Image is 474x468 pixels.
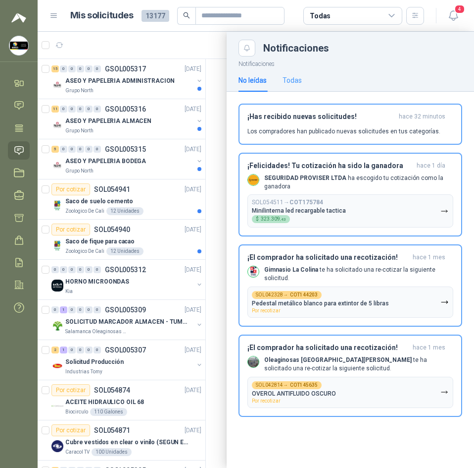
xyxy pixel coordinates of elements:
p: ha escogido tu cotización como la ganadora [264,174,453,191]
div: Todas [310,10,331,21]
div: Todas [283,75,302,86]
img: Company Logo [248,266,259,277]
button: SOL054511→COT175784Minilinterna led recargable tactica$323.309,43 [247,194,453,228]
span: hace 1 día [417,162,445,170]
h3: ¡Felicidades! Tu cotización ha sido la ganadora [247,162,413,170]
button: ¡El comprador ha solicitado una recotización!hace 1 mes Company LogoOleaginosas [GEOGRAPHIC_DATA]... [238,335,462,417]
h3: ¡El comprador ha solicitado una recotización! [247,253,409,262]
span: ,43 [280,217,286,222]
span: Por recotizar [252,398,281,404]
p: Pedestal metálico blanco para extintor de 5 libras [252,300,389,307]
b: COT175784 [289,199,323,206]
p: te ha solicitado una re-cotizar la siguiente solicitud. [264,266,453,283]
h3: ¡El comprador ha solicitado una recotización! [247,344,409,352]
p: Minilinterna led recargable tactica [252,207,346,214]
h3: ¡Has recibido nuevas solicitudes! [247,113,395,121]
div: No leídas [238,75,267,86]
button: 4 [444,7,462,25]
img: Company Logo [9,36,28,55]
button: SOL042328→COT144203Pedestal metálico blanco para extintor de 5 librasPor recotizar [247,287,453,318]
p: SOL054511 → [252,199,323,206]
h1: Mis solicitudes [70,8,134,23]
button: Close [238,40,255,57]
button: ¡Has recibido nuevas solicitudes!hace 32 minutos Los compradores han publicado nuevas solicitudes... [238,104,462,145]
span: 13177 [142,10,169,22]
span: Por recotizar [252,308,281,313]
div: SOL042328 → [252,291,322,299]
b: SEGURIDAD PROVISER LTDA [264,175,346,181]
img: Company Logo [248,356,259,367]
p: Los compradores han publicado nuevas solicitudes en tus categorías. [247,127,440,136]
div: $ [252,215,290,223]
div: Notificaciones [263,43,462,53]
span: hace 32 minutos [399,113,445,121]
button: SOL042814→COT145635OVEROL ANTIFLUIDO OSCUROPor recotizar [247,377,453,408]
p: te ha solicitado una re-cotizar la siguiente solicitud. [264,356,453,373]
b: Oleaginosas [GEOGRAPHIC_DATA][PERSON_NAME] [264,356,412,363]
span: search [183,12,190,19]
button: ¡El comprador ha solicitado una recotización!hace 1 mes Company LogoGimnasio La Colina te ha soli... [238,244,462,327]
img: Company Logo [248,175,259,185]
p: OVEROL ANTIFLUIDO OSCURO [252,390,336,397]
span: 323.309 [261,217,286,222]
b: COT145635 [290,383,318,388]
img: Logo peakr [11,12,26,24]
b: COT144203 [290,292,318,297]
p: Notificaciones [227,57,474,69]
span: hace 1 mes [413,253,445,262]
button: ¡Felicidades! Tu cotización ha sido la ganadorahace 1 día Company LogoSEGURIDAD PROVISER LTDA ha ... [238,153,462,237]
span: hace 1 mes [413,344,445,352]
span: 4 [454,4,465,14]
b: Gimnasio La Colina [264,266,318,273]
div: SOL042814 → [252,381,322,389]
